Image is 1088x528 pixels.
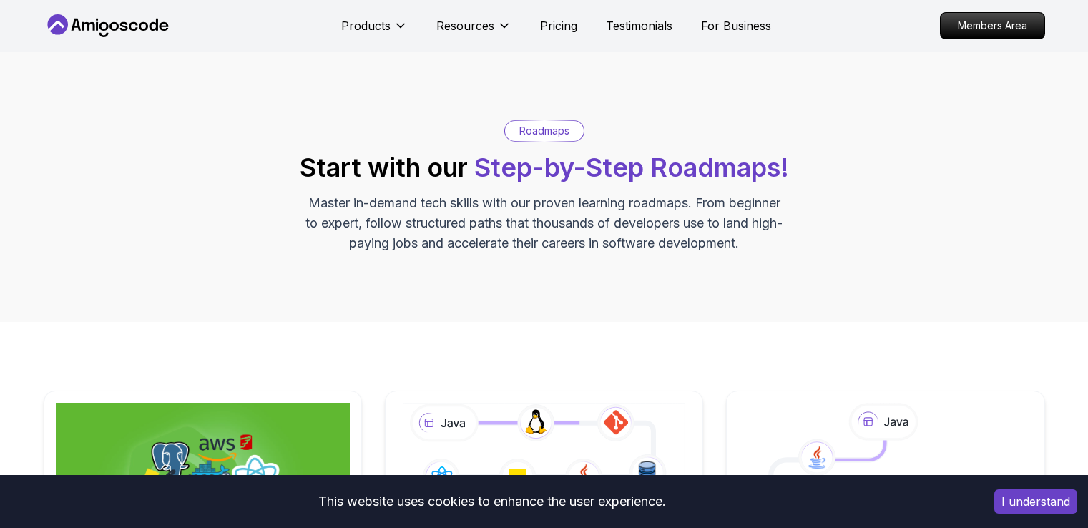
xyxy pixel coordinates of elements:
button: Products [341,17,408,46]
a: Members Area [940,12,1045,39]
a: Testimonials [606,17,672,34]
p: Roadmaps [519,124,569,138]
a: Pricing [540,17,577,34]
a: For Business [701,17,771,34]
span: Step-by-Step Roadmaps! [474,152,789,183]
p: Resources [436,17,494,34]
p: Members Area [941,13,1044,39]
h2: Start with our [300,153,789,182]
div: This website uses cookies to enhance the user experience. [11,486,973,517]
p: Master in-demand tech skills with our proven learning roadmaps. From beginner to expert, follow s... [304,193,785,253]
button: Accept cookies [994,489,1077,514]
button: Resources [436,17,511,46]
p: Products [341,17,391,34]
